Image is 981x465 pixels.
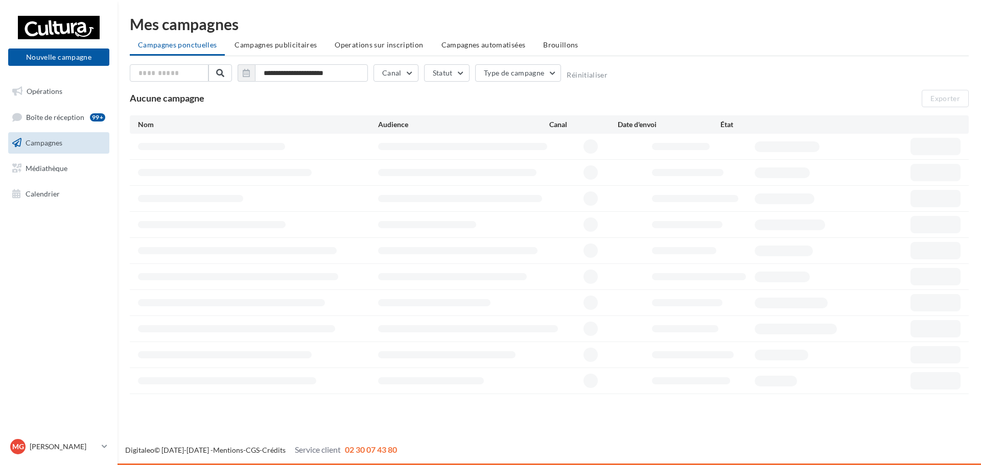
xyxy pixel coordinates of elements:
span: Service client [295,445,341,454]
div: Date d'envoi [618,119,720,130]
span: Aucune campagne [130,92,204,104]
div: État [720,119,823,130]
span: Boîte de réception [26,112,84,121]
span: Operations sur inscription [335,40,423,49]
a: Opérations [6,81,111,102]
button: Exporter [922,90,969,107]
span: Opérations [27,87,62,95]
a: Médiathèque [6,158,111,179]
span: 02 30 07 43 80 [345,445,397,454]
a: Crédits [262,446,286,454]
button: Réinitialiser [567,71,608,79]
span: Campagnes [26,138,62,147]
span: © [DATE]-[DATE] - - - [125,446,397,454]
div: Mes campagnes [130,16,969,32]
span: MG [12,442,24,452]
div: Audience [378,119,549,130]
button: Canal [373,64,418,82]
a: MG [PERSON_NAME] [8,437,109,456]
a: Digitaleo [125,446,154,454]
p: [PERSON_NAME] [30,442,98,452]
span: Campagnes automatisées [441,40,526,49]
span: Brouillons [543,40,578,49]
span: Campagnes publicitaires [235,40,317,49]
a: Boîte de réception99+ [6,106,111,128]
div: Canal [549,119,618,130]
a: CGS [246,446,260,454]
a: Mentions [213,446,243,454]
button: Type de campagne [475,64,562,82]
div: Nom [138,119,378,130]
span: Médiathèque [26,164,67,173]
a: Campagnes [6,132,111,154]
button: Statut [424,64,470,82]
button: Nouvelle campagne [8,48,109,66]
a: Calendrier [6,183,111,205]
div: 99+ [90,113,105,121]
span: Calendrier [26,189,60,198]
